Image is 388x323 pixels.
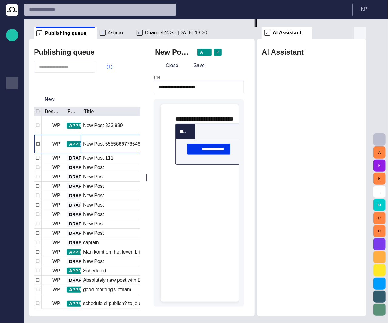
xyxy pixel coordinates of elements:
span: Story folders [8,67,16,74]
span: Channel24 S...[DATE] 13:30 [145,30,207,36]
p: WP [52,248,60,256]
button: DRAFT [67,155,93,161]
p: Editorial Admin [8,213,16,219]
span: My OctopusX [8,188,16,196]
div: [PERSON_NAME]'s media (playout) [6,174,18,186]
span: Octopus [8,249,16,256]
div: Publishing queue [6,77,18,89]
button: KP [356,4,384,15]
button: New [34,94,65,105]
div: New Post 111 [83,155,113,161]
button: DRAFT [67,211,93,217]
button: DRAFT [67,202,93,208]
button: F [373,160,386,172]
button: P [373,212,386,224]
div: Destination [45,109,59,115]
p: A [264,30,270,36]
span: Social Media [8,200,16,208]
p: WP [52,277,60,284]
p: K P [361,5,367,13]
button: APPROVED [67,268,103,274]
button: A [197,49,212,56]
button: M [373,199,386,211]
button: APPROVED [67,301,103,307]
p: WP [52,258,60,265]
span: Planning [8,116,16,123]
p: Social Media [8,200,16,207]
button: APPROVED [67,123,103,129]
p: WP [52,192,60,199]
span: Planning Process [8,152,16,159]
div: AAI Assistant [262,27,312,39]
p: WP [52,122,60,129]
button: DRAFT [67,221,93,227]
div: New Post [83,220,104,227]
div: SPublishing queue [34,27,97,39]
div: New Post [83,211,104,218]
div: Media [6,101,18,113]
div: schedule ci publish? to je oc tu draft [83,300,160,307]
div: New Post [83,192,104,199]
button: L [373,186,386,198]
p: WP [52,164,60,171]
div: New Post [83,258,104,265]
div: [URL][DOMAIN_NAME] [6,222,18,234]
div: RChannel24 S...[DATE] 13:30 [134,27,216,39]
div: New Post [83,202,104,208]
h2: Publishing queue [34,48,95,56]
p: WP [52,286,60,293]
div: Octopus [6,247,18,259]
p: WP [52,183,60,190]
div: captain [83,239,99,246]
p: [PERSON_NAME]'s media (playout) [8,176,16,182]
button: DRAFT [67,277,93,283]
span: P [217,49,220,55]
p: Media [8,103,16,109]
button: U [373,225,386,237]
p: Story folders [8,67,16,73]
p: CREW [8,140,16,146]
span: Media [8,103,16,111]
button: (1) [98,61,115,72]
div: F4stano [97,27,134,39]
p: Planning [8,116,16,122]
div: AI Assistant [6,234,18,247]
span: Rundowns [8,55,16,62]
button: K [373,173,386,185]
div: New Post 333 999 [83,122,123,129]
span: Administration [8,128,16,135]
p: WP [52,267,60,274]
p: [URL][DOMAIN_NAME] [8,225,16,231]
span: AI Assistant [8,237,16,244]
button: DRAFT [67,230,93,236]
span: [URL][DOMAIN_NAME] [8,225,16,232]
button: DRAFT [67,258,93,264]
p: AI Assistant [8,237,16,243]
p: WP [52,220,60,227]
p: Planning Process [8,152,16,158]
p: WP [52,201,60,209]
button: DRAFT [67,240,93,246]
p: R [137,30,143,36]
div: New Post [83,230,104,237]
button: APPROVED [67,249,103,255]
button: DRAFT [67,164,93,170]
div: New Post [83,173,104,180]
div: Scheduled [83,267,106,274]
button: A [373,146,386,159]
p: Octopus [8,249,16,255]
button: DRAFT [67,193,93,199]
p: S [36,30,42,36]
button: DRAFT [67,183,93,189]
span: Publishing queue [45,30,86,36]
button: APPROVED [67,141,103,147]
ul: main menu [6,52,18,259]
button: DRAFT [67,174,93,180]
p: Rundowns [8,55,16,61]
span: Media-test with filter [8,164,16,171]
p: WP [52,154,60,162]
span: 4stano [108,30,123,36]
p: Publishing queue KKK [8,91,16,97]
div: good morning vietnam [83,286,131,293]
h2: AI Assistant [262,48,304,56]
